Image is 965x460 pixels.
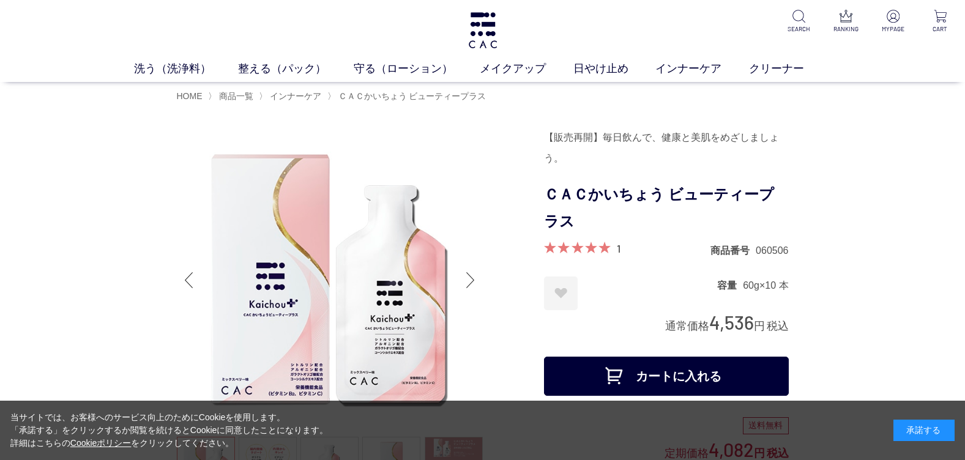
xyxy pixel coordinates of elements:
div: 承諾する [893,420,955,441]
dd: 60g×10 本 [743,279,788,292]
span: 商品一覧 [219,91,253,101]
div: Next slide [458,256,483,305]
p: SEARCH [784,24,814,34]
p: CART [925,24,955,34]
button: カートに入れる [544,357,789,396]
dt: 容量 [717,279,743,292]
li: 〉 [327,91,490,102]
span: 円 [754,320,765,332]
p: MYPAGE [878,24,908,34]
dd: 060506 [756,244,788,257]
li: 〉 [208,91,256,102]
span: 4,536 [709,311,754,333]
img: logo [467,12,499,48]
span: 税込 [767,320,789,332]
a: Cookieポリシー [70,438,132,448]
p: RANKING [831,24,861,34]
a: SEARCH [784,10,814,34]
a: 商品一覧 [217,91,253,101]
a: 整える（パック） [238,61,354,77]
a: HOME [177,91,203,101]
img: ＣＡＣかいちょう ビューティープラス [177,127,483,433]
dt: 商品番号 [710,244,756,257]
a: 1 [617,242,620,255]
div: 【販売再開】毎日飲んで、健康と美肌をめざしましょう。 [544,127,789,169]
li: 〉 [259,91,324,102]
div: 当サイトでは、お客様へのサービス向上のためにCookieを使用します。 「承諾する」をクリックするか閲覧を続けるとCookieに同意したことになります。 詳細はこちらの をクリックしてください。 [10,411,329,450]
a: メイクアップ [480,61,573,77]
a: クリーナー [749,61,832,77]
a: 守る（ローション） [354,61,480,77]
a: お気に入りに登録する [544,276,578,310]
a: RANKING [831,10,861,34]
a: CART [925,10,955,34]
a: 日やけ止め [573,61,656,77]
span: ＣＡＣかいちょう ビューティープラス [338,91,486,101]
span: 通常価格 [665,320,709,332]
span: インナーケア [270,91,321,101]
a: ＣＡＣかいちょう ビューティープラス [336,91,486,101]
a: MYPAGE [878,10,908,34]
a: 洗う（洗浄料） [134,61,239,77]
div: Previous slide [177,256,201,305]
h1: ＣＡＣかいちょう ビューティープラス [544,181,789,236]
a: インナーケア [267,91,321,101]
a: インナーケア [655,61,749,77]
